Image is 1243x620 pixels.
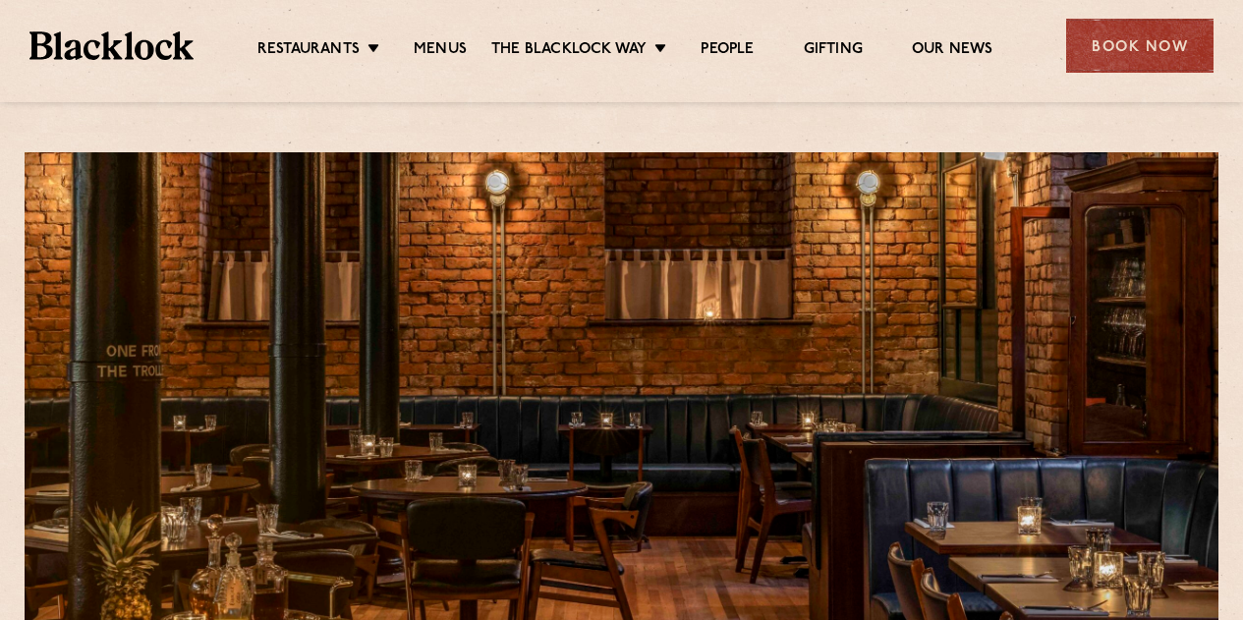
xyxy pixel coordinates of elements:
[1066,19,1214,73] div: Book Now
[29,31,194,59] img: BL_Textured_Logo-footer-cropped.svg
[491,40,647,62] a: The Blacklock Way
[804,40,863,62] a: Gifting
[701,40,754,62] a: People
[414,40,467,62] a: Menus
[257,40,360,62] a: Restaurants
[912,40,993,62] a: Our News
